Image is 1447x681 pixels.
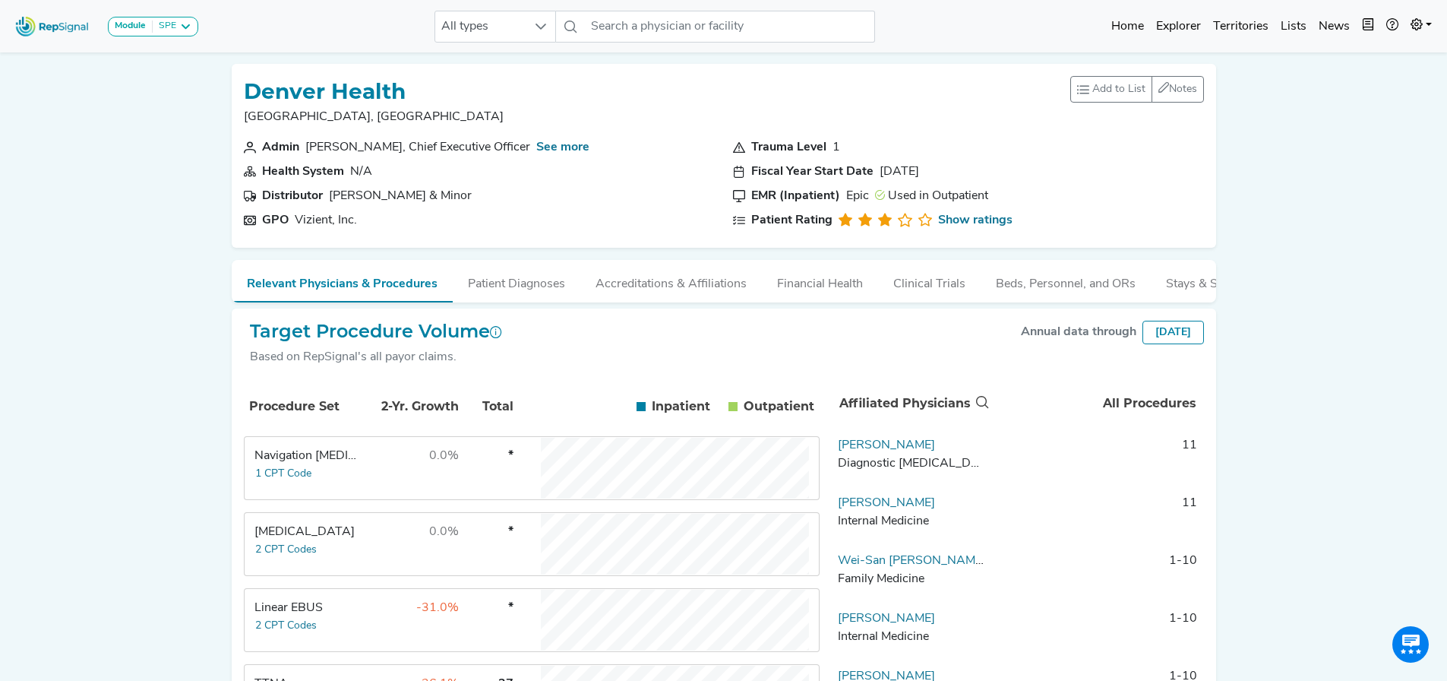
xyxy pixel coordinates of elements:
strong: Module [115,21,146,30]
div: toolbar [1070,76,1204,103]
a: Home [1105,11,1150,42]
span: All types [435,11,526,42]
button: Intel Book [1356,11,1380,42]
a: [PERSON_NAME] [838,439,935,451]
span: Inpatient [652,398,710,416]
td: 1-10 [991,552,1204,597]
a: Explorer [1150,11,1207,42]
div: Family Medicine [838,570,985,588]
div: EMR (Inpatient) [751,187,840,205]
span: 0.0% [429,450,459,462]
button: Clinical Trials [878,260,981,301]
input: Search a physician or facility [585,11,875,43]
a: Show ratings [938,211,1013,230]
div: Internal Medicine [838,512,985,531]
th: Affiliated Physicians [832,379,992,429]
button: Patient Diagnoses [453,260,580,301]
div: Based on RepSignal's all payor claims. [250,348,502,366]
div: [DATE] [880,163,919,181]
div: SPE [153,21,176,33]
div: N/A [350,163,372,181]
div: Linear EBUS [254,599,359,617]
div: 1 [832,138,840,157]
div: Navigation Bronchoscopy [254,447,359,465]
span: Add to List [1092,81,1145,97]
button: 2 CPT Codes [254,617,318,635]
div: Donna Lynne, Chief Executive Officer [305,138,530,157]
th: Procedure Set [247,381,361,432]
a: [PERSON_NAME] [838,497,935,509]
div: [PERSON_NAME], Chief Executive Officer [305,138,530,157]
div: Vizient, Inc. [295,211,357,230]
p: [GEOGRAPHIC_DATA], [GEOGRAPHIC_DATA] [244,108,504,126]
td: 1-10 [991,610,1204,655]
div: Fiscal Year Start Date [751,163,874,181]
button: 2 CPT Codes [254,541,318,559]
div: Internal Medicine [838,628,985,646]
a: News [1313,11,1356,42]
div: Annual data through [1021,323,1136,341]
th: All Procedures [992,379,1203,429]
button: ModuleSPE [108,17,198,36]
a: [PERSON_NAME] [838,613,935,625]
div: Epic [846,187,869,205]
div: Distributor [262,187,323,205]
span: -31.0% [416,602,459,614]
a: See more [536,141,589,154]
div: Admin [262,138,299,157]
div: Trauma Level [751,138,826,157]
div: GPO [262,211,289,230]
span: Notes [1169,84,1197,95]
a: Territories [1207,11,1275,42]
h1: Denver Health [244,79,504,105]
div: Diagnostic Radiology [838,455,985,473]
a: Wei-San [PERSON_NAME] [838,555,986,567]
h2: Target Procedure Volume [250,321,502,343]
button: Stays & Services [1151,260,1271,301]
div: Patient Rating [751,211,832,230]
button: 1 CPT Code [254,465,312,483]
span: Outpatient [744,398,814,416]
button: Add to List [1070,76,1152,103]
div: Owens & Minor [329,187,472,205]
button: Notes [1152,76,1204,103]
div: Transbronchial Biopsy [254,523,359,541]
th: 2-Yr. Growth [362,381,461,432]
td: 11 [991,436,1204,482]
div: Health System [262,163,344,181]
td: 11 [991,494,1204,540]
th: Total [463,381,516,432]
button: Financial Health [762,260,878,301]
button: Relevant Physicians & Procedures [232,260,453,302]
span: 0.0% [429,526,459,538]
button: Beds, Personnel, and ORs [981,260,1151,301]
div: Used in Outpatient [875,187,988,205]
a: Lists [1275,11,1313,42]
div: [DATE] [1142,321,1204,344]
button: Accreditations & Affiliations [580,260,762,301]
